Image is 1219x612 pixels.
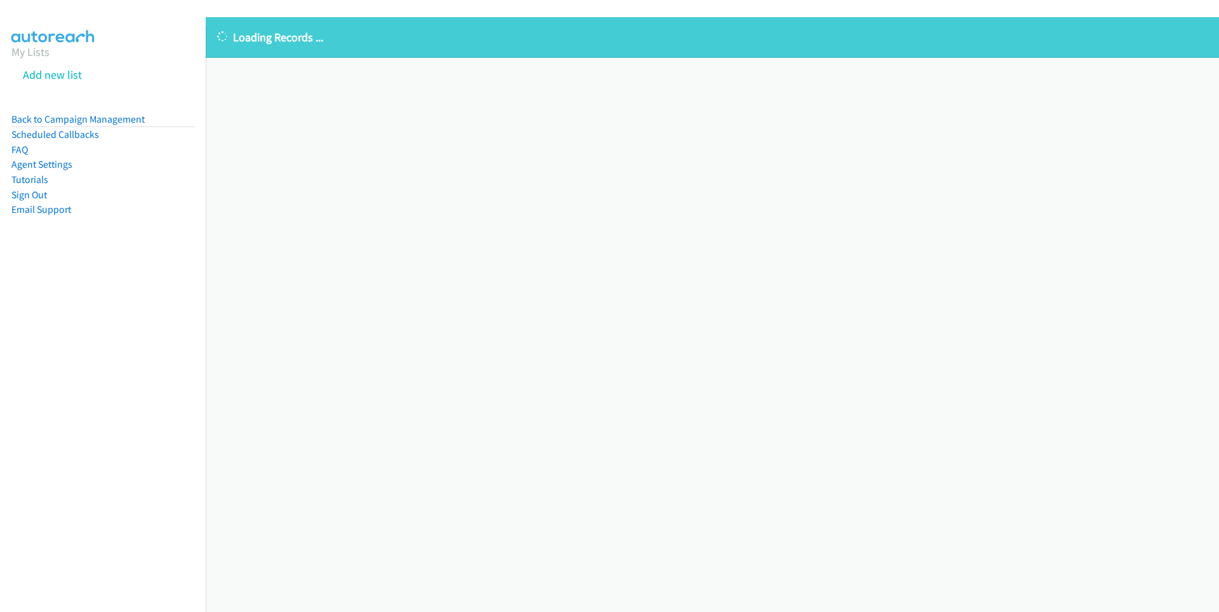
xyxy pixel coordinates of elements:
a: Sign Out [11,189,47,201]
a: Back to Campaign Management [11,113,145,125]
a: Add new list [23,67,82,82]
a: Tutorials [11,173,48,186]
a: Email Support [11,203,71,215]
a: FAQ [11,144,28,156]
a: Scheduled Callbacks [11,128,99,140]
a: Agent Settings [11,158,72,170]
p: Loading Records ... [217,29,1208,46]
a: My Lists [11,44,50,59]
